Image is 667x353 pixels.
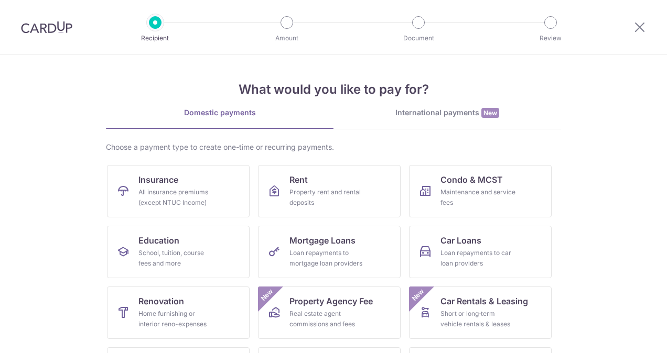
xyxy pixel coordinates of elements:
a: RentProperty rent and rental deposits [258,165,401,217]
p: Document [380,33,457,43]
a: Car LoansLoan repayments to car loan providers [409,226,552,278]
p: Amount [248,33,326,43]
span: New [259,286,276,304]
span: Car Loans [440,234,481,247]
span: Mortgage Loans [289,234,356,247]
div: School, tuition, course fees and more [138,248,214,269]
div: Loan repayments to mortgage loan providers [289,248,365,269]
div: Choose a payment type to create one-time or recurring payments. [106,142,561,152]
span: Renovation [138,295,184,307]
span: Education [138,234,179,247]
a: EducationSchool, tuition, course fees and more [107,226,250,278]
img: CardUp [21,21,72,34]
a: Condo & MCSTMaintenance and service fees [409,165,552,217]
div: All insurance premiums (except NTUC Income) [138,187,214,208]
div: Home furnishing or interior reno-expenses [138,308,214,329]
div: Loan repayments to car loan providers [440,248,516,269]
h4: What would you like to pay for? [106,80,561,99]
p: Recipient [116,33,194,43]
div: Maintenance and service fees [440,187,516,208]
span: New [410,286,427,304]
span: Condo & MCST [440,173,503,186]
a: Property Agency FeeReal estate agent commissions and feesNew [258,286,401,339]
span: New [481,108,499,118]
div: Short or long‑term vehicle rentals & leases [440,308,516,329]
a: InsuranceAll insurance premiums (except NTUC Income) [107,165,250,217]
a: RenovationHome furnishing or interior reno-expenses [107,286,250,339]
div: International payments [333,107,561,118]
a: Mortgage LoansLoan repayments to mortgage loan providers [258,226,401,278]
div: Property rent and rental deposits [289,187,365,208]
span: Car Rentals & Leasing [440,295,528,307]
span: Insurance [138,173,178,186]
div: Domestic payments [106,107,333,118]
p: Review [512,33,589,43]
span: Rent [289,173,308,186]
a: Car Rentals & LeasingShort or long‑term vehicle rentals & leasesNew [409,286,552,339]
span: Property Agency Fee [289,295,373,307]
div: Real estate agent commissions and fees [289,308,365,329]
